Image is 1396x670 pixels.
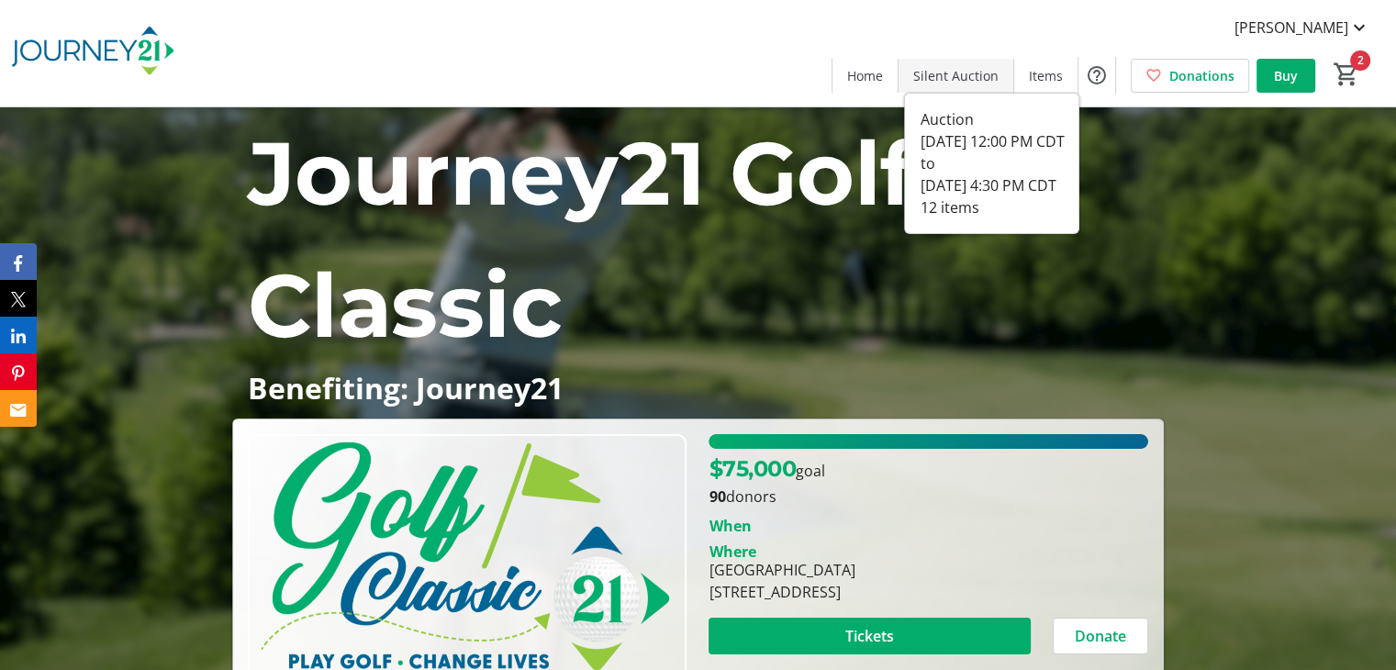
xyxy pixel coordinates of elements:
[913,66,999,85] span: Silent Auction
[709,581,854,603] div: [STREET_ADDRESS]
[1169,66,1234,85] span: Donations
[1256,59,1315,93] a: Buy
[709,544,755,559] div: Where
[920,174,1064,196] div: [DATE] 4:30 PM CDT
[709,486,1147,508] p: donors
[920,196,1064,218] div: 12 items
[1274,66,1298,85] span: Buy
[1075,625,1126,647] span: Donate
[709,486,725,507] b: 90
[1330,58,1363,91] button: Cart
[1053,618,1148,654] button: Donate
[247,372,1148,404] p: Benefiting: Journey21
[847,66,883,85] span: Home
[709,434,1147,449] div: 100% of fundraising goal reached
[709,452,825,486] p: goal
[920,152,1064,174] div: to
[247,119,913,359] span: Journey21 Golf Classic
[1220,13,1385,42] button: [PERSON_NAME]
[920,130,1064,152] div: [DATE] 12:00 PM CDT
[899,59,1013,93] a: Silent Auction
[920,108,1064,130] div: Auction
[1029,66,1063,85] span: Items
[709,515,751,537] div: When
[709,559,854,581] div: [GEOGRAPHIC_DATA]
[832,59,898,93] a: Home
[1014,59,1078,93] a: Items
[1234,17,1348,39] span: [PERSON_NAME]
[11,7,174,99] img: Journey21's Logo
[1078,57,1115,94] button: Help
[1131,59,1249,93] a: Donations
[709,618,1030,654] button: Tickets
[845,625,894,647] span: Tickets
[709,455,796,482] span: $75,000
